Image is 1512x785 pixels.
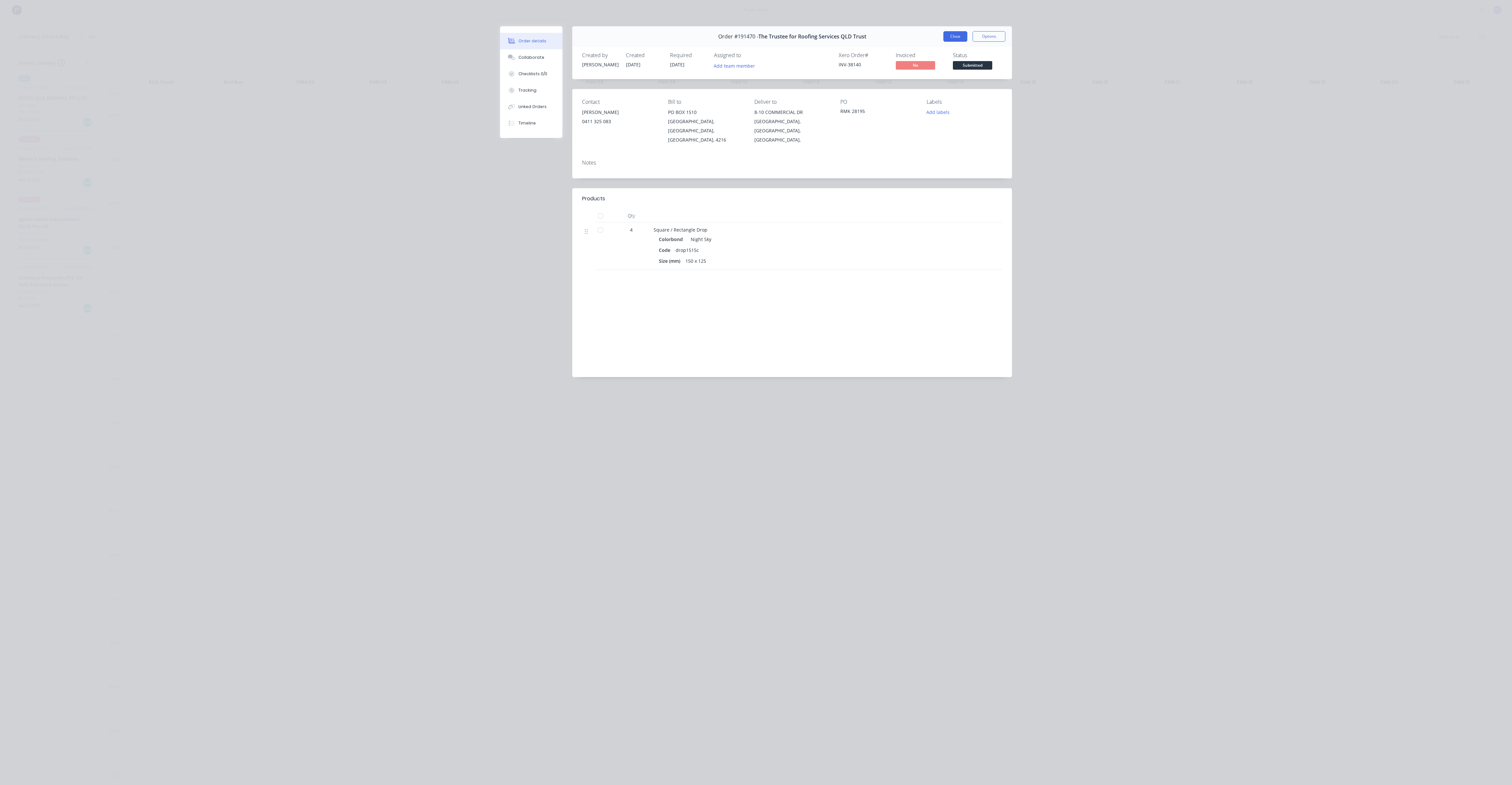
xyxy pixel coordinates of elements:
[654,227,707,233] span: Square / Rectangle Drop
[630,226,633,233] span: 4
[973,31,1005,42] button: Options
[500,82,562,99] button: Tracking
[714,61,759,70] button: Add team member
[668,99,744,105] div: Bill to
[754,108,830,117] div: 8-10 COMMERCIAL DR
[668,108,744,145] div: PO BOX 1510[GEOGRAPHIC_DATA], [GEOGRAPHIC_DATA], [GEOGRAPHIC_DATA], 4216
[953,52,1002,58] div: Status
[668,108,744,117] div: PO BOX 1510
[626,52,662,58] div: Created
[923,108,953,117] button: Add labels
[518,120,536,126] div: Timeline
[582,108,658,129] div: [PERSON_NAME]0411 325 083
[582,52,618,58] div: Created by
[659,245,673,255] div: Code
[500,99,562,115] button: Linked Orders
[754,117,830,145] div: [GEOGRAPHIC_DATA], [GEOGRAPHIC_DATA], [GEOGRAPHIC_DATA],
[582,160,1002,166] div: Notes
[582,108,658,117] div: [PERSON_NAME]
[582,195,605,203] div: Products
[518,55,544,60] div: Collaborate
[626,61,640,68] span: [DATE]
[943,31,967,42] button: Close
[673,245,702,255] div: drop1515c
[518,71,547,77] div: Checklists 0/0
[683,256,709,266] div: 150 x 125
[612,209,651,222] div: Qty
[518,87,536,93] div: Tracking
[500,49,562,66] button: Collaborate
[659,235,685,244] div: Colorbond
[582,61,618,68] div: [PERSON_NAME]
[500,33,562,49] button: Order details
[710,61,759,70] button: Add team member
[659,256,683,266] div: Size (mm)
[500,115,562,131] button: Timeline
[582,117,658,126] div: 0411 325 083
[953,61,992,71] button: Submitted
[839,61,888,68] div: INV-38140
[582,99,658,105] div: Contact
[688,235,711,244] div: Night Sky
[840,108,916,117] div: RMK 28195
[718,34,758,40] span: Order #191470 -
[668,117,744,145] div: [GEOGRAPHIC_DATA], [GEOGRAPHIC_DATA], [GEOGRAPHIC_DATA], 4216
[754,108,830,145] div: 8-10 COMMERCIAL DR[GEOGRAPHIC_DATA], [GEOGRAPHIC_DATA], [GEOGRAPHIC_DATA],
[758,34,866,40] span: The Trustee for Roofing Services QLD Trust
[896,52,945,58] div: Invoiced
[839,52,888,58] div: Xero Order #
[518,38,546,44] div: Order details
[896,61,935,69] span: No
[500,66,562,82] button: Checklists 0/0
[670,52,706,58] div: Required
[953,61,992,69] span: Submitted
[518,104,547,110] div: Linked Orders
[754,99,830,105] div: Deliver to
[714,52,780,58] div: Assigned to
[927,99,1002,105] div: Labels
[840,99,916,105] div: PO
[670,61,684,68] span: [DATE]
